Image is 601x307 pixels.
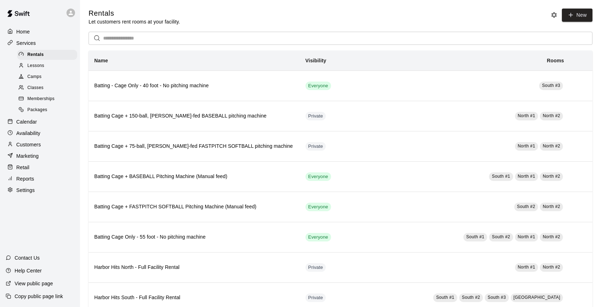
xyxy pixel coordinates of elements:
span: Everyone [305,204,331,210]
span: Rentals [27,51,44,58]
div: This service is visible to all of your customers [305,233,331,241]
p: Customers [16,141,41,148]
span: Packages [27,106,47,114]
span: North #1 [518,265,535,270]
p: Settings [16,187,35,194]
span: South #2 [492,234,510,239]
span: North #1 [518,144,535,149]
div: This service is hidden, and can only be accessed via a direct link [305,293,326,302]
button: Rental settings [549,10,559,20]
span: North #2 [543,265,560,270]
b: Rooms [547,58,564,63]
span: South #2 [517,204,535,209]
span: North #1 [518,174,535,179]
div: Classes [17,83,77,93]
p: Let customers rent rooms at your facility. [89,18,180,25]
div: Rentals [17,50,77,60]
span: Private [305,264,326,271]
span: North #2 [543,204,560,209]
h6: Batting Cage + BASEBALL Pitching Machine (Manual feed) [94,173,294,181]
b: Name [94,58,108,63]
a: Camps [17,72,80,83]
span: North #2 [543,234,560,239]
span: Private [305,143,326,150]
h6: Batting Cage + 75-ball, [PERSON_NAME]-fed FASTPITCH SOFTBALL pitching machine [94,142,294,150]
span: South #1 [492,174,510,179]
a: New [562,9,592,22]
b: Visibility [305,58,326,63]
a: Availability [6,128,74,139]
span: North #2 [543,174,560,179]
h6: Harbor Hits South - Full Facility Rental [94,294,294,302]
p: Help Center [15,267,42,274]
span: South #1 [466,234,484,239]
h5: Rentals [89,9,180,18]
span: North #2 [543,144,560,149]
a: Lessons [17,60,80,71]
p: Home [16,28,30,35]
p: Calendar [16,118,37,125]
a: Services [6,38,74,48]
span: Classes [27,84,43,92]
span: Private [305,295,326,301]
a: Calendar [6,116,74,127]
span: South #3 [488,295,506,300]
span: North #1 [518,113,535,118]
div: This service is visible to all of your customers [305,203,331,211]
h6: Batting Cage + FASTPITCH SOFTBALL Pitching Machine (Manual feed) [94,203,294,211]
div: This service is visible to all of your customers [305,172,331,181]
span: North #2 [543,113,560,118]
a: Retail [6,162,74,173]
span: [GEOGRAPHIC_DATA] [514,295,560,300]
div: This service is hidden, and can only be accessed via a direct link [305,263,326,272]
div: Memberships [17,94,77,104]
span: Lessons [27,62,44,69]
a: Customers [6,139,74,150]
h6: Batting - Cage Only - 40 foot - No pitching machine [94,82,294,90]
span: Memberships [27,95,54,103]
div: This service is hidden, and can only be accessed via a direct link [305,142,326,151]
a: Packages [17,105,80,116]
span: Everyone [305,234,331,241]
span: South #2 [462,295,480,300]
p: Copy public page link [15,293,63,300]
p: Marketing [16,152,39,160]
p: Services [16,40,36,47]
a: Memberships [17,94,80,105]
div: Packages [17,105,77,115]
h6: Harbor Hits North - Full Facility Rental [94,264,294,271]
div: Lessons [17,61,77,71]
span: North #1 [518,234,535,239]
span: Camps [27,73,42,80]
a: Marketing [6,151,74,161]
p: Availability [16,130,41,137]
a: Classes [17,83,80,94]
a: Settings [6,185,74,196]
div: This service is visible to all of your customers [305,82,331,90]
a: Home [6,26,74,37]
span: South #1 [436,295,454,300]
div: This service is hidden, and can only be accessed via a direct link [305,112,326,120]
span: Everyone [305,173,331,180]
h6: Batting Cage + 150-ball, [PERSON_NAME]-fed BASEBALL pitching machine [94,112,294,120]
p: Reports [16,175,34,182]
span: Everyone [305,83,331,89]
a: Reports [6,173,74,184]
div: Camps [17,72,77,82]
a: Rentals [17,49,80,60]
p: Contact Us [15,254,40,261]
p: View public page [15,280,53,287]
span: South #3 [542,83,560,88]
p: Retail [16,164,30,171]
h6: Batting Cage Only - 55 foot - No pitching machine [94,233,294,241]
span: Private [305,113,326,120]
